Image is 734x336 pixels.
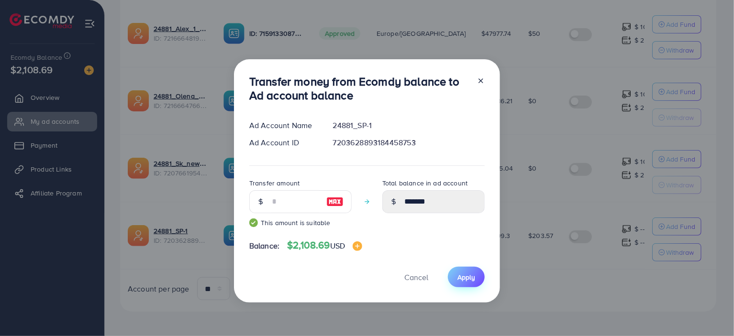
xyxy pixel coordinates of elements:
[457,272,475,282] span: Apply
[325,137,492,148] div: 7203628893184458753
[392,267,440,287] button: Cancel
[448,267,485,287] button: Apply
[382,178,467,188] label: Total balance in ad account
[249,218,352,228] small: This amount is suitable
[242,120,325,131] div: Ad Account Name
[242,137,325,148] div: Ad Account ID
[353,241,362,251] img: image
[249,75,469,102] h3: Transfer money from Ecomdy balance to Ad account balance
[249,218,258,227] img: guide
[404,272,428,282] span: Cancel
[330,240,345,251] span: USD
[287,239,362,251] h4: $2,108.69
[693,293,727,329] iframe: Chat
[326,196,344,207] img: image
[249,178,300,188] label: Transfer amount
[249,240,279,251] span: Balance:
[325,120,492,131] div: 24881_SP-1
